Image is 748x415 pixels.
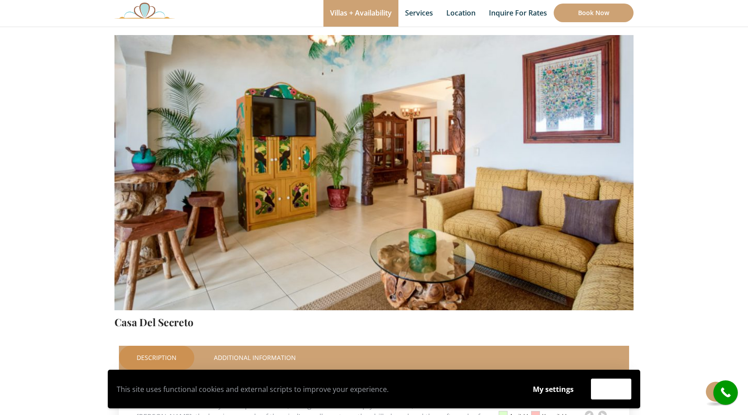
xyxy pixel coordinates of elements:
[119,346,194,370] a: Description
[524,379,582,399] button: My settings
[554,4,634,22] a: Book Now
[716,383,736,403] i: call
[114,315,193,329] a: Casa Del Secreto
[117,383,516,396] p: This site uses functional cookies and external scripts to improve your experience.
[114,2,175,19] img: Awesome Logo
[196,346,314,370] a: Additional Information
[591,379,631,399] button: Accept
[713,380,738,405] a: call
